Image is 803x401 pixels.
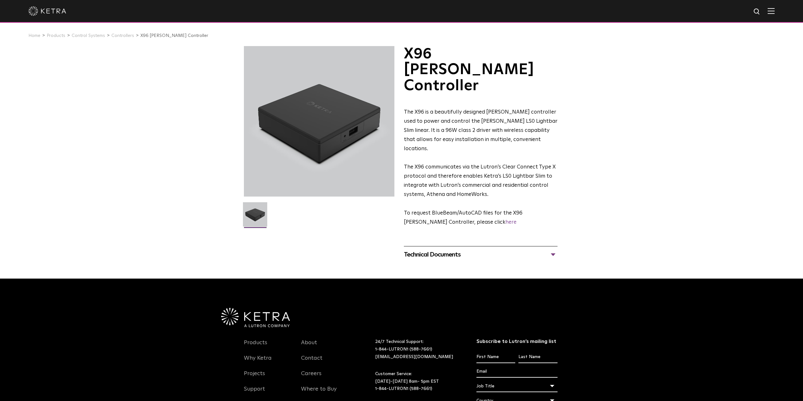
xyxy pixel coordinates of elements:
a: About [301,339,317,354]
span: ​To request BlueBeam/AutoCAD files for the X96 [PERSON_NAME] Controller, please click [404,210,523,225]
a: here [505,220,517,225]
div: Technical Documents [404,250,558,260]
img: ketra-logo-2019-white [28,6,66,16]
a: Projects [244,370,265,385]
input: First Name [476,351,515,363]
span: The X96 is a beautifully designed [PERSON_NAME] controller used to power and control the [PERSON_... [404,109,558,151]
div: Job Title [476,380,558,392]
a: Where to Buy [301,386,337,400]
img: Ketra-aLutronCo_White_RGB [221,308,290,327]
input: Last Name [518,351,557,363]
p: 24/7 Technical Support: [375,338,461,361]
a: Why Ketra [244,355,272,369]
a: [EMAIL_ADDRESS][DOMAIN_NAME] [375,355,453,359]
span: The X96 communicates via the Lutron’s Clear Connect Type X protocol and therefore enables Ketra’s... [404,164,556,197]
a: Products [47,33,65,38]
a: Control Systems [72,33,105,38]
a: Contact [301,355,322,369]
a: Products [244,339,267,354]
p: Customer Service: [DATE]-[DATE] 8am- 5pm EST [375,370,461,393]
a: Careers [301,370,322,385]
img: search icon [753,8,761,16]
a: Support [244,386,265,400]
h3: Subscribe to Lutron’s mailing list [476,338,558,345]
a: 1-844-LUTRON1 (588-7661) [375,386,432,391]
a: Controllers [111,33,134,38]
img: X96-Controller-2021-Web-Square [243,202,267,231]
a: X96 [PERSON_NAME] Controller [140,33,208,38]
a: 1-844-LUTRON1 (588-7661) [375,347,432,351]
a: Home [28,33,40,38]
img: Hamburger%20Nav.svg [768,8,775,14]
input: Email [476,366,558,378]
h1: X96 [PERSON_NAME] Controller [404,46,558,94]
